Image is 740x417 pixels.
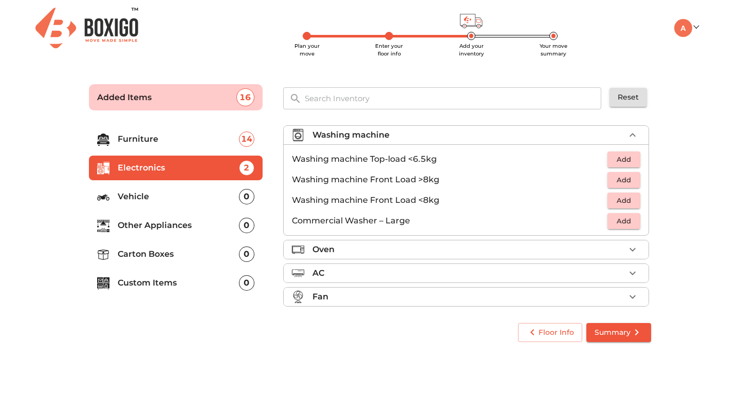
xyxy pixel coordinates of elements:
img: fan [292,291,304,303]
button: Reset [609,88,647,107]
span: Add [613,174,635,186]
p: Fan [312,291,328,303]
div: 0 [239,275,254,291]
button: Add [607,172,640,188]
p: Commercial Washer – Large [292,215,607,227]
input: Search Inventory [299,87,608,109]
span: Summary [595,326,643,339]
p: Washing machine Front Load >8kg [292,174,607,186]
button: Floor Info [518,323,582,342]
span: Plan your move [294,43,320,57]
div: 14 [239,131,254,147]
span: Enter your floor info [375,43,403,57]
div: 0 [239,247,254,262]
div: 0 [239,218,254,233]
p: AC [312,267,324,279]
p: Washing machine Front Load <8kg [292,194,607,206]
p: Oven [312,243,335,256]
span: Reset [618,91,639,104]
span: Add [613,154,635,165]
div: 16 [236,88,254,106]
span: Add [613,195,635,206]
span: Your move summary [540,43,567,57]
div: 2 [239,160,254,176]
button: Add [607,193,640,208]
span: Add your inventory [459,43,484,57]
p: Carton Boxes [118,248,239,260]
img: oven [292,243,304,256]
button: Add [607,151,640,167]
button: Add [607,213,640,229]
p: Washing machine Top-load <6.5kg [292,153,607,165]
img: air_conditioner [292,267,304,279]
p: Electronics [118,162,239,174]
p: Other Appliances [118,219,239,232]
div: 0 [239,189,254,204]
p: Furniture [118,133,239,145]
p: Custom Items [118,277,239,289]
span: Floor Info [526,326,574,339]
span: Add [613,215,635,227]
p: Washing machine [312,129,390,141]
button: Summary [586,323,651,342]
p: Added Items [97,91,236,104]
p: Vehicle [118,191,239,203]
img: washing_machine [292,129,304,141]
img: Boxigo [35,8,138,48]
